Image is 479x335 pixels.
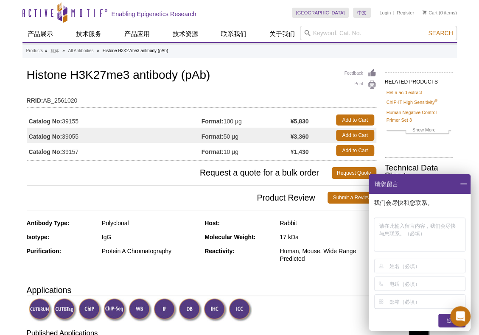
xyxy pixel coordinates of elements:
td: 50 µg [202,128,291,143]
span: Search [428,30,453,36]
td: 39157 [27,143,202,158]
a: Login [379,10,391,16]
a: Human Negative Control Primer Set 3 [387,109,451,124]
input: 姓名（必填） [389,259,464,273]
li: » [97,48,99,53]
a: 产品应用 [119,26,155,42]
h1: Histone H3K27me3 antibody (pAb) [27,69,376,83]
strong: Format: [202,148,224,156]
span: Request a quote for a bulk order [27,167,332,179]
h2: Technical Data Sheet [385,164,453,179]
div: Polyclonal [102,219,198,227]
input: Keyword, Cat. No. [300,26,457,40]
li: | [393,8,395,18]
strong: Catalog No: [29,117,62,125]
a: [GEOGRAPHIC_DATA] [292,8,349,18]
strong: Catalog No: [29,148,62,156]
td: 39155 [27,112,202,128]
li: (0 items) [423,8,457,18]
a: Submit a Review [328,192,376,204]
strong: RRID: [27,97,43,104]
li: » [62,48,65,53]
strong: Format: [202,133,224,140]
div: 提交 [438,314,465,327]
a: 技术服务 [71,26,106,42]
img: ChIP-Seq Validated [104,298,127,321]
div: Open Intercom Messenger [450,306,471,327]
span: Product Review [27,192,328,204]
span: 请您留言 [374,174,398,194]
strong: Isotype: [27,234,50,240]
div: 17 kDa [280,233,376,241]
sup: ® [434,99,437,103]
strong: Format: [202,117,224,125]
img: Immunofluorescence Validated [154,298,177,321]
strong: Catalog No: [29,133,62,140]
a: Feedback [345,69,376,78]
li: Histone H3K27me3 antibody (pAb) [103,48,168,53]
img: Dot Blot Validated [179,298,202,321]
img: Immunocytochemistry Validated [229,298,252,321]
div: Protein A Chromatography [102,247,198,255]
img: Immunohistochemistry Validated [204,298,227,321]
h2: RELATED PRODUCTS [385,72,453,87]
img: CUT&Tag Validated [53,298,77,321]
div: Rabbit [280,219,376,227]
a: Print [345,80,376,89]
a: Request Quote [332,167,376,179]
p: 我们会尽快和您联系。 [374,199,467,207]
strong: Purification: [27,248,62,254]
a: Register [397,10,414,16]
td: 10 µg [202,143,291,158]
strong: Host: [204,220,220,226]
a: 联系我们 [216,26,252,42]
a: Add to Cart [336,114,374,126]
strong: ¥5,830 [291,117,309,125]
a: Show More [387,126,451,136]
h3: Applications [27,284,376,296]
button: Search [426,29,455,37]
a: 中文 [353,8,371,18]
div: IgG [102,233,198,241]
td: AB_2561020 [27,92,376,105]
img: CUT&RUN Validated [29,298,52,321]
td: 100 µg [202,112,291,128]
h2: Enabling Epigenetics Research [112,10,196,18]
a: HeLa acid extract [387,89,422,96]
a: ChIP-IT High Sensitivity® [387,98,437,106]
a: Add to Cart [336,130,374,141]
a: 产品展示 [22,26,58,42]
strong: Reactivity: [204,248,235,254]
a: Cart [423,10,437,16]
a: All Antibodies [68,47,93,55]
strong: ¥3,360 [291,133,309,140]
li: » [45,48,48,53]
img: Your Cart [423,10,426,14]
td: 39055 [27,128,202,143]
strong: Antibody Type: [27,220,70,226]
div: Human, Mouse, Wide Range Predicted [280,247,376,262]
a: Products [26,47,43,55]
input: 邮箱（必填） [389,295,464,308]
a: Add to Cart [336,145,374,156]
img: ChIP Validated [78,298,102,321]
input: 电话（必填） [389,277,464,290]
a: 抗体 [50,47,59,55]
a: 技术资源 [168,26,203,42]
strong: Molecular Weight: [204,234,255,240]
img: Western Blot Validated [129,298,152,321]
a: 关于我们 [264,26,300,42]
strong: ¥1,430 [291,148,309,156]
